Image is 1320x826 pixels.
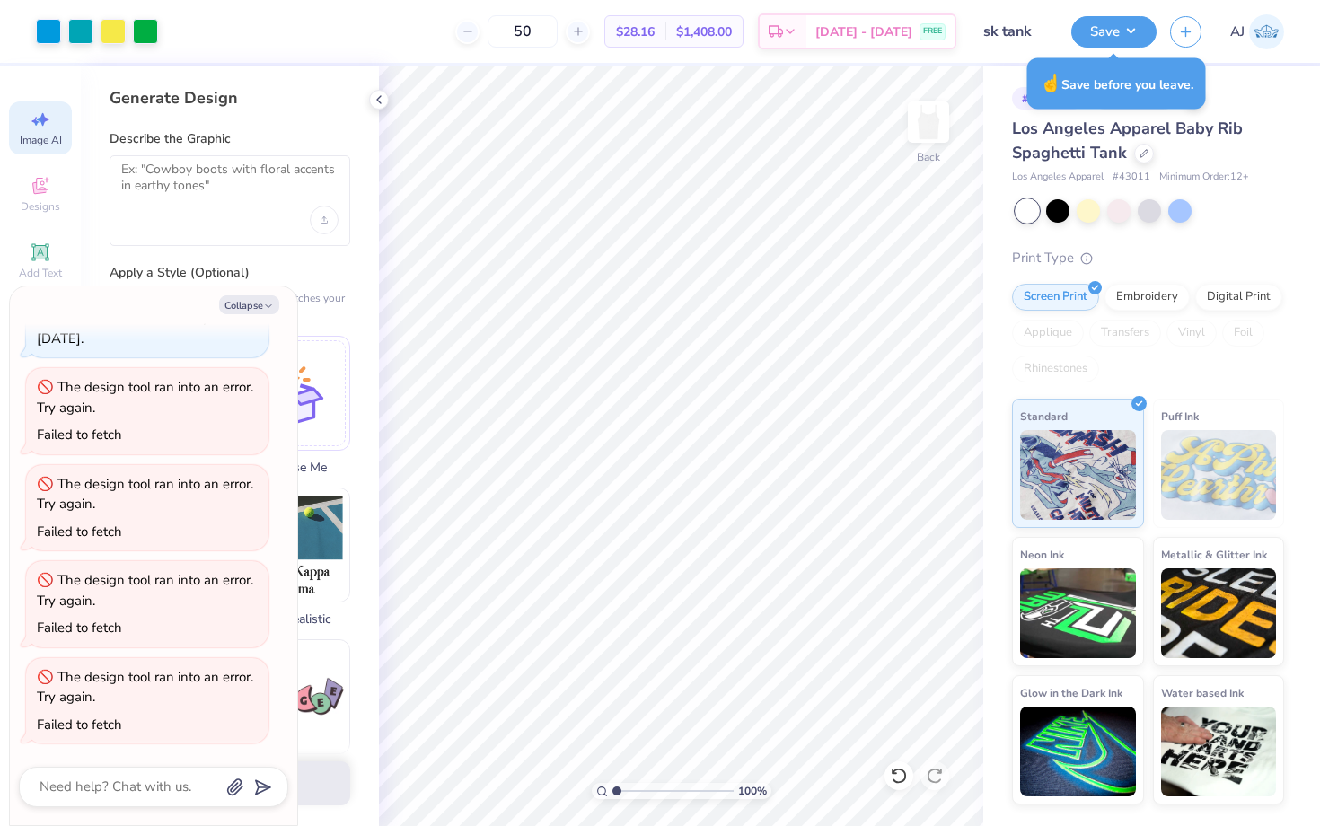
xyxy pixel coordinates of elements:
[1012,284,1099,311] div: Screen Print
[676,22,732,41] span: $1,408.00
[219,295,279,314] button: Collapse
[37,668,253,707] div: The design tool ran into an error. Try again.
[310,206,339,234] div: Upload image
[1089,320,1161,347] div: Transfers
[616,22,655,41] span: $28.16
[110,87,350,109] div: Generate Design
[110,130,350,148] label: Describe the Graphic
[21,199,60,214] span: Designs
[1104,284,1190,311] div: Embroidery
[37,475,253,514] div: The design tool ran into an error. Try again.
[1012,356,1099,382] div: Rhinestones
[37,426,122,444] div: Failed to fetch
[1161,683,1244,702] span: Water based Ink
[1012,87,1084,110] div: # 511362A
[1012,320,1084,347] div: Applique
[1020,545,1064,564] span: Neon Ink
[37,619,122,637] div: Failed to fetch
[917,149,940,165] div: Back
[911,104,946,140] img: Back
[1230,14,1284,49] a: AJ
[923,25,942,38] span: FREE
[37,378,253,417] div: The design tool ran into an error. Try again.
[1012,248,1284,268] div: Print Type
[1161,430,1277,520] img: Puff Ink
[1159,170,1249,185] span: Minimum Order: 12 +
[970,13,1058,49] input: Untitled Design
[815,22,912,41] span: [DATE] - [DATE]
[1161,568,1277,658] img: Metallic & Glitter Ink
[1230,22,1245,42] span: AJ
[738,783,767,799] span: 100 %
[110,264,350,282] label: Apply a Style (Optional)
[20,133,62,147] span: Image AI
[37,523,122,540] div: Failed to fetch
[37,716,122,734] div: Failed to fetch
[1222,320,1264,347] div: Foil
[37,571,253,610] div: The design tool ran into an error. Try again.
[1161,545,1267,564] span: Metallic & Glitter Ink
[1012,170,1104,185] span: Los Angeles Apparel
[1040,72,1061,95] span: ☝️
[1020,407,1068,426] span: Standard
[1161,707,1277,796] img: Water based Ink
[1020,707,1136,796] img: Glow in the Dark Ink
[1012,118,1243,163] span: Los Angeles Apparel Baby Rib Spaghetti Tank
[1166,320,1217,347] div: Vinyl
[1020,430,1136,520] img: Standard
[1195,284,1282,311] div: Digital Print
[1071,16,1157,48] button: Save
[1027,58,1206,110] div: Save before you leave.
[19,266,62,280] span: Add Text
[1249,14,1284,49] img: Aryahana Johnson
[1113,170,1150,185] span: # 43011
[37,268,254,347] div: That color ships directly from our warehouse so it’ll arrive faster at no extra cost. Your new de...
[488,15,558,48] input: – –
[1020,683,1122,702] span: Glow in the Dark Ink
[1020,568,1136,658] img: Neon Ink
[1161,407,1199,426] span: Puff Ink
